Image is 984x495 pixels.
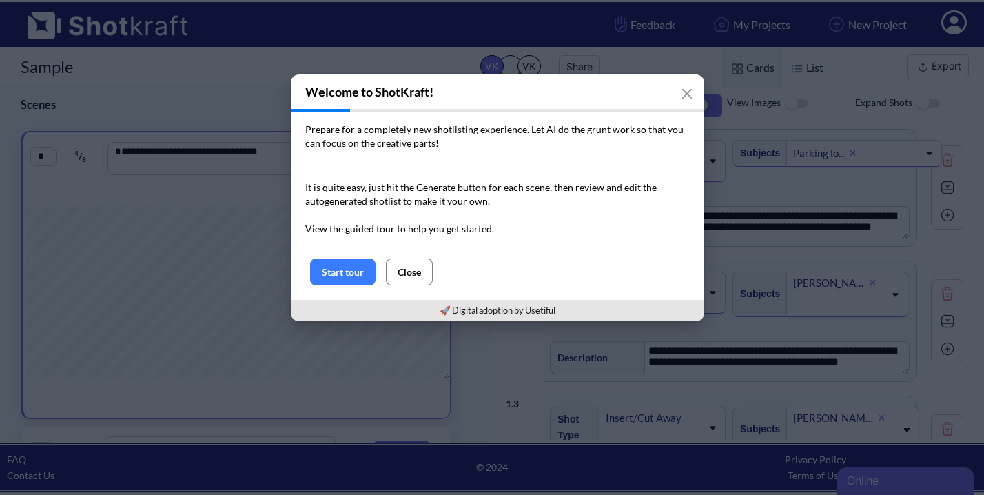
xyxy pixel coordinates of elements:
[386,259,433,285] button: Close
[10,8,127,25] div: Online
[305,123,529,135] span: Prepare for a completely new shotlisting experience.
[440,305,555,316] a: 🚀 Digital adoption by Usetiful
[291,74,704,109] h3: Welcome to ShotKraft!
[310,259,376,285] button: Start tour
[305,181,690,236] p: It is quite easy, just hit the Generate button for each scene, then review and edit the autogener...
